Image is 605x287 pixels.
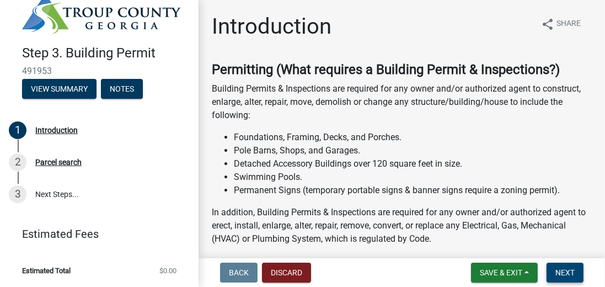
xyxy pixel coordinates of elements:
i: share [541,18,554,31]
a: Estimated Fees [9,223,181,245]
h4: Step 3. Building Permit [22,45,190,61]
button: Discard [262,263,311,283]
button: Next [547,263,583,283]
span: Back [229,268,249,277]
span: Save & Exit [480,268,522,277]
h1: Introduction [212,13,331,40]
button: Save & Exit [471,263,538,283]
span: $0.00 [159,267,176,274]
span: Share [556,18,581,31]
div: Parcel search [35,158,82,166]
div: Introduction [35,126,78,134]
strong: Permitting (What requires a Building Permit & Inspections?) [212,62,560,77]
li: Pole Barns, Shops, and Garages. [234,144,592,157]
button: Back [220,263,258,283]
div: 3 [9,185,26,203]
button: Notes [101,79,143,99]
li: Swimming Pools. [234,171,592,184]
wm-modal-confirm: Notes [101,85,143,94]
div: 1 [9,121,26,139]
span: 491953 [22,66,176,76]
span: Next [555,268,575,277]
p: In addition, Building Permits & Inspections are required for any owner and/or authorized agent to... [212,206,592,246]
span: Estimated Total [22,267,71,274]
button: shareShare [532,13,590,35]
div: 2 [9,153,26,171]
wm-modal-confirm: Summary [22,85,97,94]
button: View Summary [22,79,97,99]
p: Building Permits & Inspections are required for any owner and/or authorized agent to construct, e... [212,82,592,122]
li: Detached Accessory Buildings over 120 square feet in size. [234,157,592,171]
li: Permanent Signs (temporary portable signs & banner signs require a zoning permit). [234,184,592,197]
li: Foundations, Framing, Decks, and Porches. [234,131,592,144]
